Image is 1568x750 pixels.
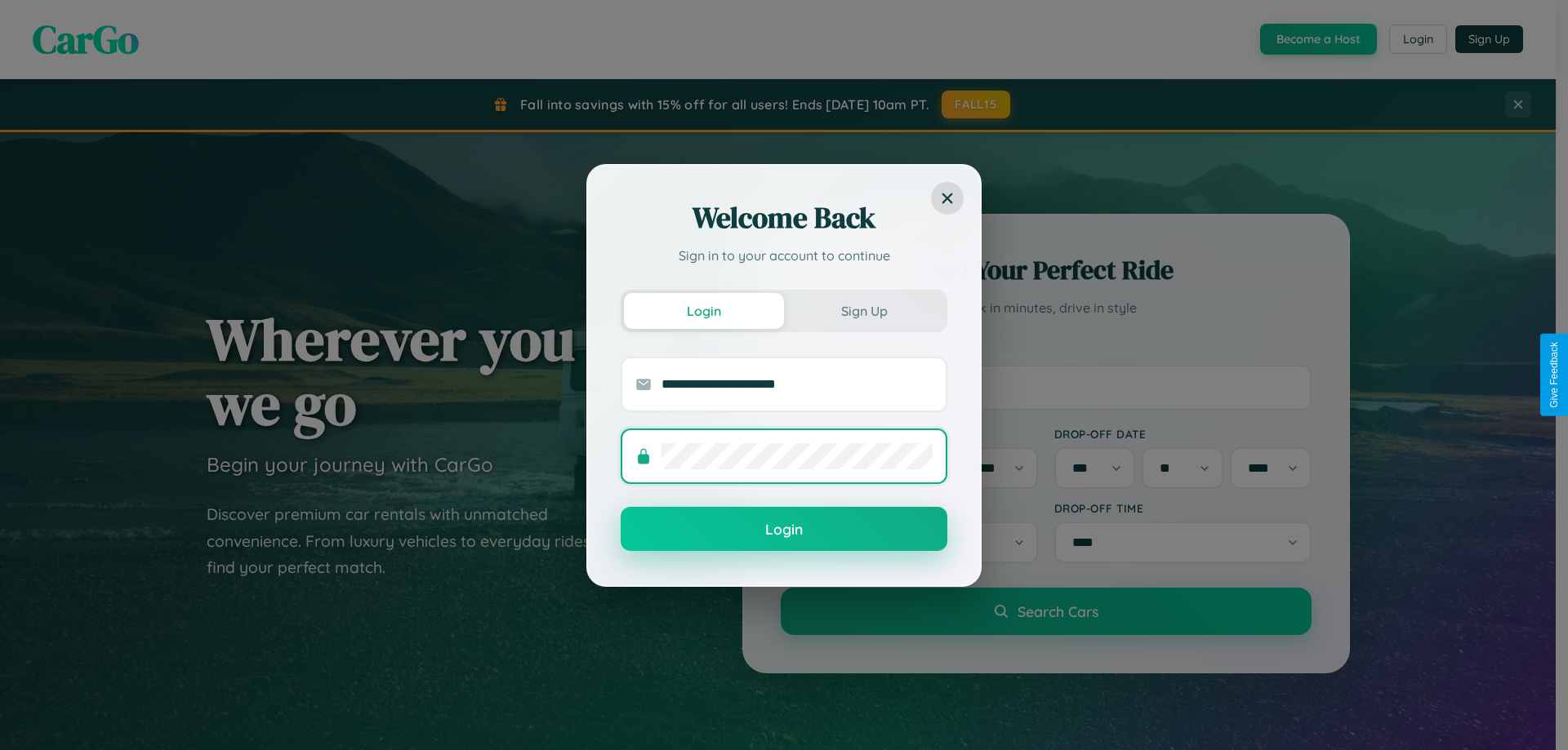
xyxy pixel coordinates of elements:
button: Login [624,293,784,329]
p: Sign in to your account to continue [621,246,947,265]
h2: Welcome Back [621,198,947,237]
div: Give Feedback [1548,342,1560,408]
button: Sign Up [784,293,944,329]
button: Login [621,507,947,551]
